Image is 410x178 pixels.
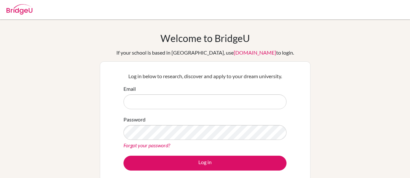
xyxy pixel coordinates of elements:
[116,49,294,57] div: If your school is based in [GEOGRAPHIC_DATA], use to login.
[234,49,276,56] a: [DOMAIN_NAME]
[6,4,32,15] img: Bridge-U
[123,156,287,171] button: Log in
[123,72,287,80] p: Log in below to research, discover and apply to your dream university.
[123,116,146,123] label: Password
[123,85,136,93] label: Email
[123,142,170,148] a: Forgot your password?
[160,32,250,44] h1: Welcome to BridgeU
